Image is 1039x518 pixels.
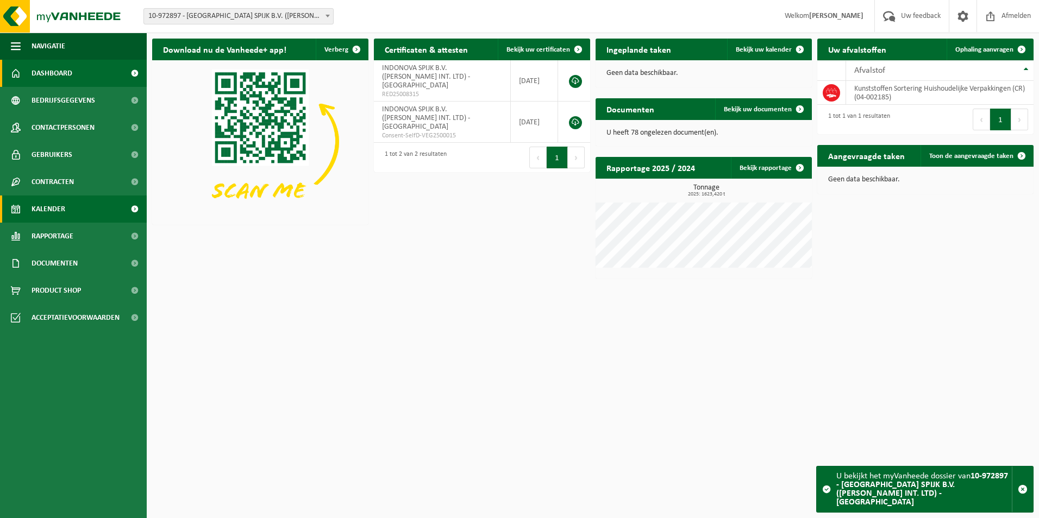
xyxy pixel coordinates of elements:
span: Bedrijfsgegevens [32,87,95,114]
button: Previous [973,109,990,130]
span: Consent-SelfD-VEG2500015 [382,131,502,140]
span: INDONOVA SPIJK B.V. ([PERSON_NAME] INT. LTD) - [GEOGRAPHIC_DATA] [382,64,470,90]
button: Previous [529,147,547,168]
strong: [PERSON_NAME] [809,12,863,20]
span: Acceptatievoorwaarden [32,304,120,331]
span: Afvalstof [854,66,885,75]
span: INDONOVA SPIJK B.V. ([PERSON_NAME] INT. LTD) - [GEOGRAPHIC_DATA] [382,105,470,131]
span: Documenten [32,250,78,277]
span: Toon de aangevraagde taken [929,153,1013,160]
div: 1 tot 2 van 2 resultaten [379,146,447,169]
h2: Ingeplande taken [596,39,682,60]
div: U bekijkt het myVanheede dossier van [836,466,1012,512]
span: Ophaling aanvragen [955,46,1013,53]
p: Geen data beschikbaar. [828,176,1023,184]
button: 1 [547,147,568,168]
h2: Aangevraagde taken [817,145,916,166]
p: Geen data beschikbaar. [606,70,801,77]
button: Next [1011,109,1028,130]
p: U heeft 78 ongelezen document(en). [606,129,801,137]
span: RED25008315 [382,90,502,99]
span: 2025: 1623,420 t [601,192,812,197]
h2: Documenten [596,98,665,119]
img: Download de VHEPlus App [152,60,368,223]
h2: Certificaten & attesten [374,39,479,60]
span: Bekijk uw documenten [724,106,792,113]
span: Bekijk uw kalender [736,46,792,53]
a: Ophaling aanvragen [947,39,1032,60]
h3: Tonnage [601,184,812,197]
span: Navigatie [32,33,65,60]
span: Verberg [324,46,348,53]
a: Toon de aangevraagde taken [921,145,1032,167]
td: Kunststoffen Sortering Huishoudelijke Verpakkingen (CR) (04-002185) [846,81,1034,105]
span: 10-972897 - INDONOVA SPIJK B.V. (WELLMAN INT. LTD) - SPIJK [144,9,333,24]
button: Verberg [316,39,367,60]
td: [DATE] [511,60,558,102]
button: Next [568,147,585,168]
h2: Rapportage 2025 / 2024 [596,157,706,178]
a: Bekijk rapportage [731,157,811,179]
span: Product Shop [32,277,81,304]
span: 10-972897 - INDONOVA SPIJK B.V. (WELLMAN INT. LTD) - SPIJK [143,8,334,24]
a: Bekijk uw certificaten [498,39,589,60]
div: 1 tot 1 van 1 resultaten [823,108,890,131]
span: Kalender [32,195,65,223]
td: [DATE] [511,102,558,143]
button: 1 [990,109,1011,130]
h2: Download nu de Vanheede+ app! [152,39,297,60]
a: Bekijk uw documenten [715,98,811,120]
span: Dashboard [32,60,72,87]
h2: Uw afvalstoffen [817,39,897,60]
span: Contactpersonen [32,114,95,141]
strong: 10-972897 - [GEOGRAPHIC_DATA] SPIJK B.V. ([PERSON_NAME] INT. LTD) - [GEOGRAPHIC_DATA] [836,472,1008,507]
span: Bekijk uw certificaten [506,46,570,53]
span: Contracten [32,168,74,195]
span: Rapportage [32,223,73,250]
a: Bekijk uw kalender [727,39,811,60]
span: Gebruikers [32,141,72,168]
